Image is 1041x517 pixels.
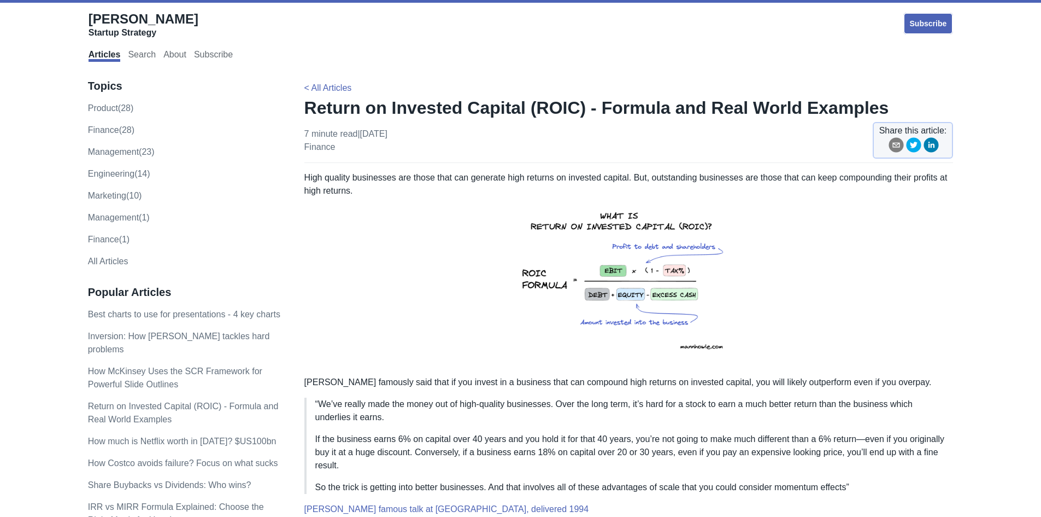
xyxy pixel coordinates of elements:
a: engineering(14) [88,169,150,178]
button: twitter [906,137,921,156]
h3: Popular Articles [88,286,281,299]
a: Articles [89,50,121,62]
a: How McKinsey Uses the SCR Framework for Powerful Slide Outlines [88,367,262,389]
p: “We’ve really made the money out of high-quality businesses. Over the long term, it’s hard for a ... [315,398,945,424]
a: [PERSON_NAME] famous talk at [GEOGRAPHIC_DATA], delivered 1994 [304,504,589,514]
a: product(28) [88,103,134,113]
img: return-on-invested-capital [508,197,749,367]
a: [PERSON_NAME]Startup Strategy [89,11,198,38]
button: email [889,137,904,156]
a: Inversion: How [PERSON_NAME] tackles hard problems [88,332,270,354]
h3: Topics [88,79,281,93]
a: Share Buybacks vs Dividends: Who wins? [88,480,251,490]
p: 7 minute read | [DATE] [304,127,387,154]
a: Search [128,50,156,62]
p: [PERSON_NAME] famously said that if you invest in a business that can compound high returns on in... [304,376,954,389]
a: Finance(1) [88,235,130,244]
a: marketing(10) [88,191,142,200]
a: Subscribe [194,50,233,62]
span: Share this article: [879,124,947,137]
button: linkedin [924,137,939,156]
a: Management(1) [88,213,150,222]
a: How Costco avoids failure? Focus on what sucks [88,458,278,468]
a: < All Articles [304,83,352,92]
a: finance(28) [88,125,134,135]
span: [PERSON_NAME] [89,11,198,26]
div: Startup Strategy [89,27,198,38]
a: Subscribe [903,13,954,34]
a: management(23) [88,147,155,156]
a: Return on Invested Capital (ROIC) - Formula and Real World Examples [88,402,279,424]
a: Best charts to use for presentations - 4 key charts [88,310,280,319]
a: How much is Netflix worth in [DATE]? $US100bn [88,437,277,446]
a: About [163,50,186,62]
p: If the business earns 6% on capital over 40 years and you hold it for that 40 years, you’re not g... [315,433,945,472]
p: So the trick is getting into better businesses. And that involves all of these advantages of scal... [315,481,945,494]
h1: Return on Invested Capital (ROIC) - Formula and Real World Examples [304,97,954,119]
a: finance [304,142,336,152]
p: High quality businesses are those that can generate high returns on invested capital. But, outsta... [304,171,954,367]
a: All Articles [88,257,128,266]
